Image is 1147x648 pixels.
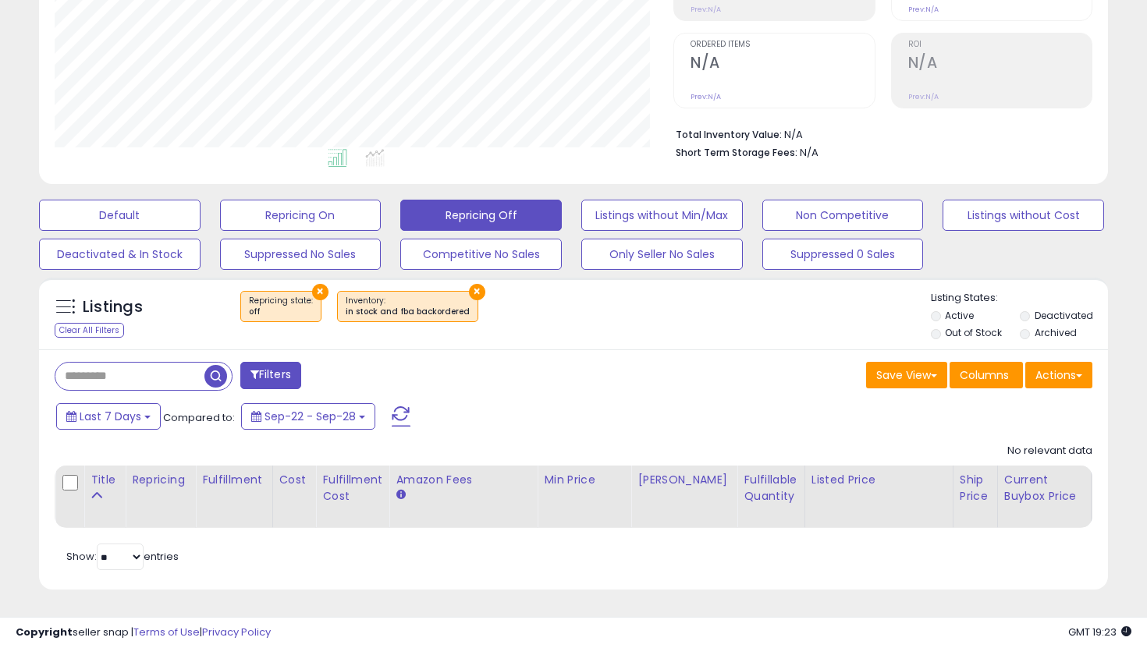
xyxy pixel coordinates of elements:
small: Prev: N/A [908,92,939,101]
a: Terms of Use [133,625,200,639]
div: [PERSON_NAME] [637,472,730,488]
h2: N/A [691,54,874,75]
small: Amazon Fees. [396,488,405,502]
strong: Copyright [16,625,73,639]
button: Competitive No Sales [400,239,562,270]
label: Out of Stock [945,326,1002,339]
button: Suppressed No Sales [220,239,382,270]
div: Min Price [544,472,624,488]
div: in stock and fba backordered [346,306,470,317]
div: Cost [279,472,310,488]
label: Active [945,309,974,322]
p: Listing States: [931,291,1109,306]
span: Inventory : [346,295,470,318]
div: Clear All Filters [55,323,124,338]
span: Ordered Items [691,41,874,49]
span: Columns [960,367,1009,383]
button: Save View [866,362,947,388]
div: Fulfillment Cost [322,472,382,505]
div: Current Buybox Price [1004,472,1085,505]
div: off [249,306,313,317]
span: Compared to: [163,410,235,425]
small: Prev: N/A [691,5,721,14]
button: Last 7 Days [56,403,161,430]
button: × [469,284,485,300]
div: Fulfillment [202,472,265,488]
div: Amazon Fees [396,472,531,488]
button: Suppressed 0 Sales [762,239,924,270]
span: Last 7 Days [80,409,141,424]
button: Actions [1025,362,1092,388]
button: Non Competitive [762,200,924,231]
button: Only Seller No Sales [581,239,743,270]
div: Fulfillable Quantity [744,472,797,505]
div: No relevant data [1007,444,1092,459]
b: Total Inventory Value: [676,128,782,141]
b: Short Term Storage Fees: [676,146,797,159]
span: N/A [800,145,819,160]
span: Repricing state : [249,295,313,318]
span: ROI [908,41,1092,49]
li: N/A [676,124,1081,143]
button: Listings without Min/Max [581,200,743,231]
button: Listings without Cost [943,200,1104,231]
small: Prev: N/A [908,5,939,14]
label: Deactivated [1035,309,1093,322]
div: seller snap | | [16,625,271,640]
span: Sep-22 - Sep-28 [265,409,356,424]
div: Listed Price [811,472,946,488]
button: Sep-22 - Sep-28 [241,403,375,430]
button: Repricing On [220,200,382,231]
a: Privacy Policy [202,625,271,639]
small: Prev: N/A [691,92,721,101]
div: Title [91,472,119,488]
button: Repricing Off [400,200,562,231]
h5: Listings [83,296,143,318]
span: 2025-10-6 19:23 GMT [1068,625,1131,639]
button: Filters [240,362,301,389]
div: Ship Price [960,472,991,505]
h2: N/A [908,54,1092,75]
button: × [312,284,328,300]
button: Default [39,200,201,231]
button: Columns [950,362,1023,388]
button: Deactivated & In Stock [39,239,201,270]
div: Repricing [132,472,189,488]
span: Show: entries [66,549,179,564]
label: Archived [1035,326,1077,339]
